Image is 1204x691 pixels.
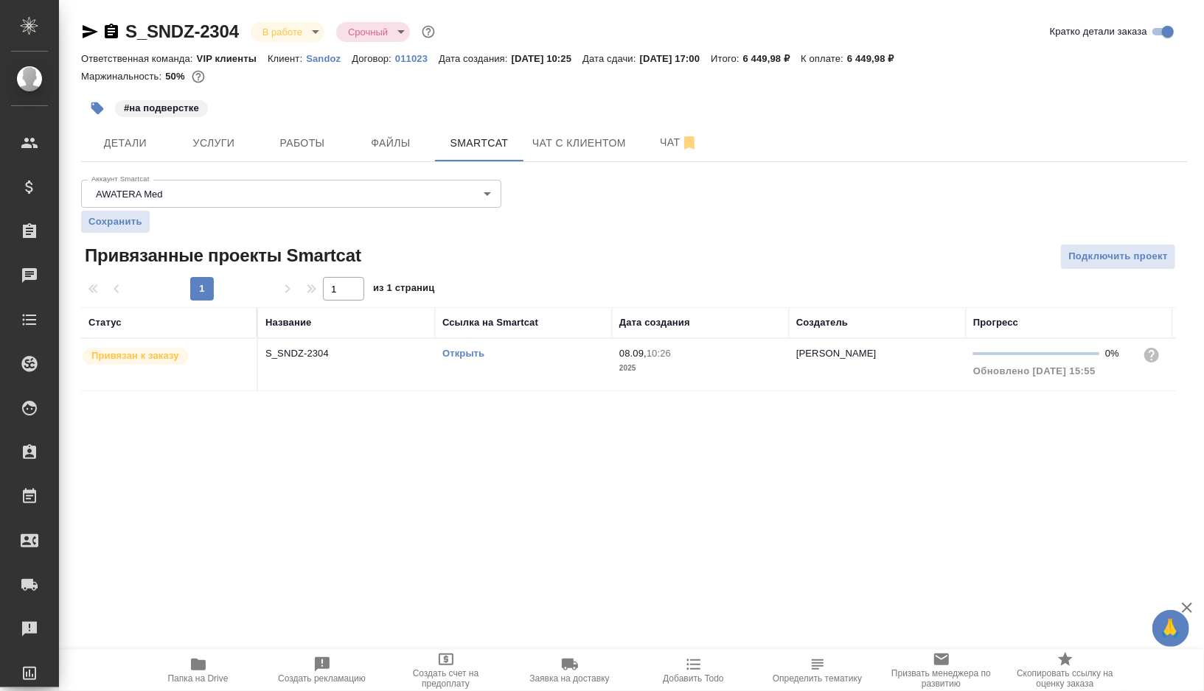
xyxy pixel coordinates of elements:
div: Название [265,315,311,330]
span: Smartcat [444,134,515,152]
div: Дата создания [619,315,690,330]
p: Маржинальность: [81,71,165,82]
p: [DATE] 17:00 [640,53,711,64]
div: Статус [88,315,122,330]
p: Sandoz [306,53,352,64]
span: на подверстке [114,101,209,113]
span: Обновлено [DATE] 15:55 [973,365,1096,376]
svg: Отписаться [681,134,698,152]
p: 50% [165,71,188,82]
span: Скопировать ссылку на оценку заказа [1012,668,1118,689]
span: Работы [267,134,338,152]
button: Скопировать ссылку на оценку заказа [1003,650,1127,691]
button: Подключить проект [1060,244,1176,270]
p: 011023 [395,53,439,64]
span: Привязанные проекты Smartcat [81,244,361,267]
p: 08.09, [619,348,647,359]
p: Клиент: [268,53,306,64]
span: из 1 страниц [373,279,435,301]
div: В работе [251,22,324,42]
span: Чат с клиентом [532,134,626,152]
p: VIP клиенты [197,53,268,64]
button: Доп статусы указывают на важность/срочность заказа [419,22,438,41]
button: Заявка на доставку [508,650,632,691]
button: Срочный [344,26,392,38]
a: Sandoz [306,52,352,64]
p: Договор: [352,53,395,64]
div: Прогресс [973,315,1018,330]
a: 011023 [395,52,439,64]
p: Дата сдачи: [582,53,639,64]
p: Итого: [711,53,742,64]
p: Ответственная команда: [81,53,197,64]
button: Призвать менеджера по развитию [880,650,1003,691]
span: Подключить проект [1068,248,1168,265]
button: 🙏 [1152,610,1189,647]
div: Ссылка на Smartcat [442,315,538,330]
p: 2025 [619,361,782,376]
p: Привязан к заказу [91,348,179,363]
span: Создать рекламацию [278,673,366,684]
p: К оплате: [801,53,847,64]
button: Добавить Todo [632,650,756,691]
span: Кратко детали заказа [1050,24,1147,39]
span: Добавить Todo [663,673,723,684]
span: Услуги [178,134,249,152]
button: 2663.78 RUB; [189,67,208,86]
div: Создатель [796,315,848,330]
div: В работе [336,22,410,42]
span: Папка на Drive [168,673,229,684]
span: Файлы [355,134,426,152]
button: Скопировать ссылку для ЯМессенджера [81,23,99,41]
button: AWATERA Med [91,188,167,200]
p: [DATE] 10:25 [512,53,583,64]
button: Создать рекламацию [260,650,384,691]
p: 10:26 [647,348,671,359]
button: Создать счет на предоплату [384,650,508,691]
button: Папка на Drive [136,650,260,691]
span: Создать счет на предоплату [393,668,499,689]
p: [PERSON_NAME] [796,348,877,359]
span: Чат [644,133,714,152]
span: 🙏 [1158,613,1183,644]
a: Открыть [442,348,484,359]
p: 6 449,98 ₽ [743,53,801,64]
p: #на подверстке [124,101,199,116]
button: Сохранить [81,211,150,233]
button: Скопировать ссылку [102,23,120,41]
span: Сохранить [88,214,142,229]
span: Определить тематику [773,673,862,684]
button: В работе [258,26,307,38]
a: S_SNDZ-2304 [125,21,239,41]
span: Детали [90,134,161,152]
div: 0% [1105,346,1131,361]
p: Дата создания: [439,53,511,64]
span: Призвать менеджера по развитию [888,668,995,689]
span: Заявка на доставку [529,673,609,684]
button: Добавить тэг [81,92,114,124]
button: Определить тематику [756,650,880,691]
p: S_SNDZ-2304 [265,346,428,361]
div: AWATERA Med [81,180,501,208]
p: 6 449,98 ₽ [847,53,905,64]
